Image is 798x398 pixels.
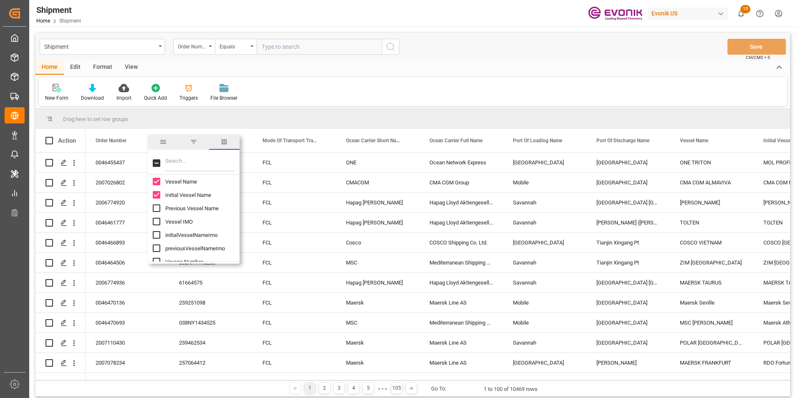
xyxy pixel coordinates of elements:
div: Cosco [336,233,419,252]
div: Equals [220,41,248,50]
div: Press SPACE to select this row. [35,333,86,353]
div: Maersk Line AS [419,353,503,373]
div: CMA CGM Group [419,173,503,192]
button: open menu [40,39,165,55]
div: Press SPACE to select this row. [35,373,86,393]
button: show 15 new notifications [732,4,750,23]
div: TOLTEN [670,213,753,232]
div: Mobile [503,173,586,192]
div: 2 [319,383,330,393]
div: MAERSK TAURUS [670,273,753,292]
span: Drag here to set row groups [63,116,128,122]
div: Edit [64,60,87,75]
div: 0046470136 [86,293,169,312]
div: 038NY1434525 [169,313,253,333]
div: Ocean Network Express [419,153,503,172]
span: Ocean Carrier Short Name [346,138,402,144]
span: Vessel Name [680,138,708,144]
button: search button [382,39,399,55]
div: Mobile [503,293,586,312]
div: FCL [253,253,336,272]
div: Tianjin Xingang Pt [586,233,670,252]
button: open menu [173,39,215,55]
span: Voyage Number [165,259,203,265]
div: FCL [253,213,336,232]
div: Vessel Name column toggle visibility (visible) [153,175,245,188]
button: Help Center [750,4,769,23]
div: ONE [336,153,419,172]
span: Vessel IMO [165,219,193,225]
span: Initial Vessel Name [165,192,211,198]
div: Hapag Lloyd Aktiengesellschaft [419,213,503,232]
div: Previous Vessel Name column toggle visibility (hidden) [153,202,245,215]
div: 2006774920 [86,193,169,212]
div: 0046470693 [86,313,169,333]
div: Savannah [503,273,586,292]
div: [GEOGRAPHIC_DATA] [586,293,670,312]
div: 259251098 [169,293,253,312]
div: [GEOGRAPHIC_DATA] [586,373,670,393]
input: Type to search [257,39,382,55]
div: Maersk Seville [670,293,753,312]
div: 0046466893 [86,233,169,252]
div: CMA CGM ALMAVIVA [670,173,753,192]
div: [US_STATE] [503,373,586,393]
div: New Form [45,94,68,102]
div: Download [81,94,104,102]
div: ONE TRITON [670,153,753,172]
div: Maersk Line AS [419,333,503,353]
div: Press SPACE to select this row. [35,233,86,253]
div: MSC [PERSON_NAME] [670,313,753,333]
div: View [119,60,144,75]
div: Import [116,94,131,102]
div: 61664575 [169,273,253,292]
div: Quick Add [144,94,167,102]
div: 0046464506 [86,253,169,272]
div: Press SPACE to select this row. [35,353,86,373]
div: [GEOGRAPHIC_DATA] [GEOGRAPHIC_DATA] [586,193,670,212]
div: [GEOGRAPHIC_DATA] [503,233,586,252]
div: CMACGM [336,173,419,192]
div: 2006774936 [86,273,169,292]
div: COSCO VIETNAM [670,233,753,252]
div: Press SPACE to select this row. [35,253,86,273]
span: previousVesselNameImo [165,245,225,252]
div: 5 [363,383,374,393]
div: initialVesselNameImo column toggle visibility (hidden) [153,228,245,242]
span: Port Of Loading Name [513,138,562,144]
div: 2007026802 [86,173,169,192]
span: Mode Of Transport Translation [263,138,318,144]
div: Ocean Network Express [419,373,503,393]
div: Maersk [336,293,419,312]
div: [PERSON_NAME] ([PERSON_NAME]) [586,213,670,232]
div: FCL [253,193,336,212]
div: Action [58,137,76,144]
span: Port Of Discharge Name [596,138,649,144]
div: Hapag Lloyd Aktiengesellschaft [419,193,503,212]
div: [GEOGRAPHIC_DATA] [586,313,670,333]
div: Savannah [503,253,586,272]
span: 15 [740,5,750,13]
span: general [148,135,178,150]
div: Mediterranean Shipping Company [419,253,503,272]
div: 0046461777 [86,213,169,232]
div: Vessel IMO column toggle visibility (hidden) [153,215,245,228]
button: Save [727,39,786,55]
div: Maersk [336,353,419,373]
span: Previous Vessel Name [165,205,219,212]
div: FCL [253,373,336,393]
div: ● ● ● [378,385,387,392]
img: Evonik-brand-mark-Deep-Purple-RGB.jpeg_1700498283.jpeg [588,6,642,21]
button: open menu [215,39,257,55]
div: [GEOGRAPHIC_DATA] [586,153,670,172]
div: Shipment [36,4,81,16]
div: 2007078234 [86,353,169,373]
div: COSCO Hope [670,373,753,393]
div: Evonik US [648,8,728,20]
div: ONE [336,373,419,393]
div: ZIM [GEOGRAPHIC_DATA] [670,253,753,272]
div: Press SPACE to select this row. [35,313,86,333]
div: FCL [253,333,336,353]
div: FCL [253,353,336,373]
div: MAERSK FRANKFURT [670,353,753,373]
